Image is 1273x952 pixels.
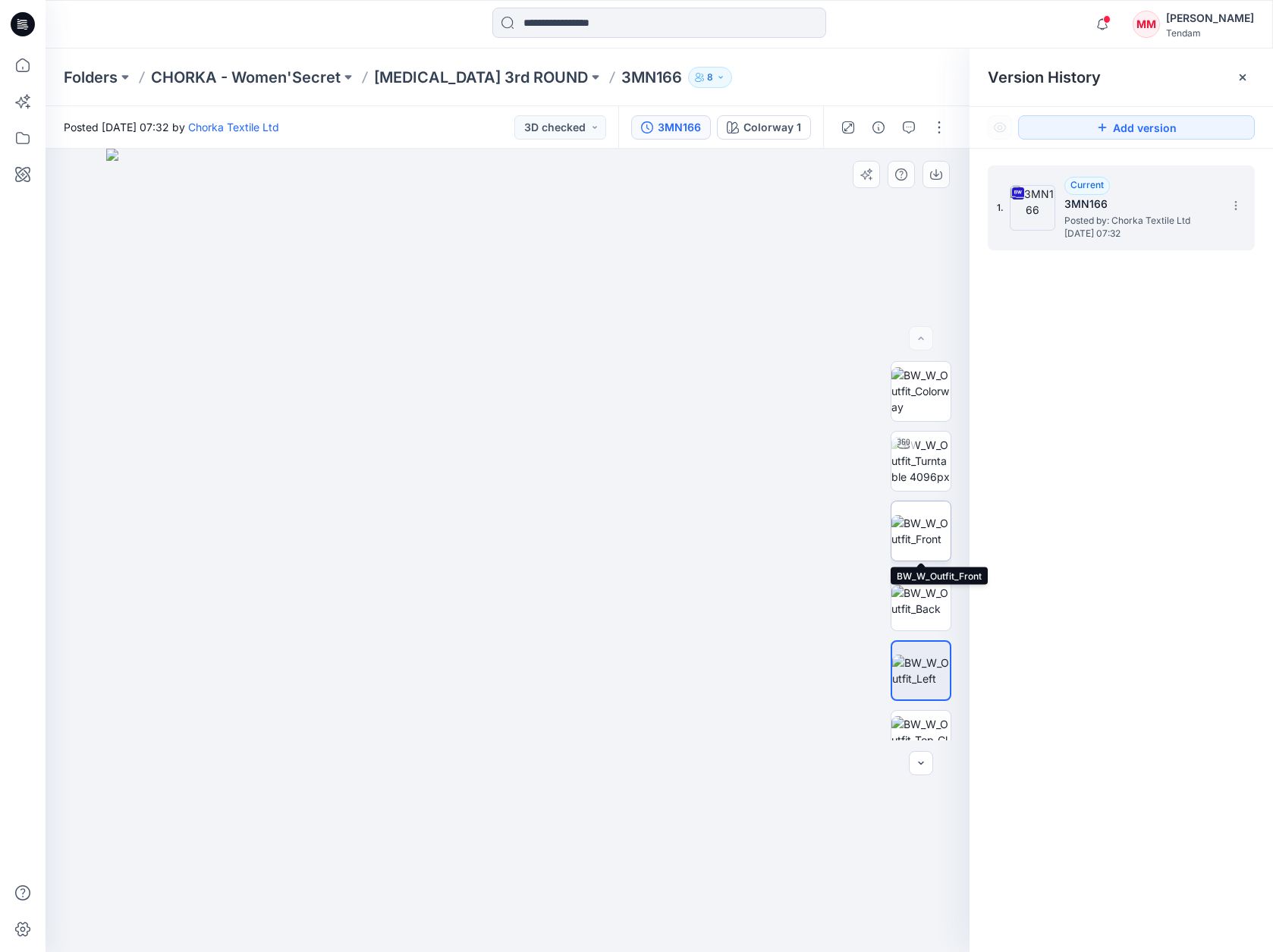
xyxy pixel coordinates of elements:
[621,67,682,88] p: 3MN166
[1010,185,1055,231] img: 3MN166
[988,115,1012,140] button: Show Hidden Versions
[188,121,279,134] a: Chorka Textile Ltd
[1237,71,1249,83] button: Close
[997,201,1004,215] span: 1.
[1064,228,1216,239] span: [DATE] 07:32
[64,67,118,88] a: Folders
[688,67,732,88] button: 8
[1166,27,1254,39] div: Tendam
[891,437,951,485] img: BW_W_Outfit_Turntable 4096px
[658,119,701,136] div: 3MN166
[1133,11,1160,38] div: MM
[1166,9,1254,27] div: [PERSON_NAME]
[631,115,711,140] button: 3MN166
[707,69,713,86] p: 8
[717,115,811,140] button: Colorway 1
[374,67,588,88] a: [MEDICAL_DATA] 3rd ROUND
[1018,115,1255,140] button: Add version
[891,367,951,415] img: BW_W_Outfit_Colorway
[1064,213,1216,228] span: Posted by: Chorka Textile Ltd
[1064,195,1216,213] h5: 3MN166
[866,115,891,140] button: Details
[64,119,279,135] span: Posted [DATE] 07:32 by
[743,119,801,136] div: Colorway 1
[891,585,951,617] img: BW_W_Outfit_Back
[151,67,341,88] a: CHORKA - Women'Secret
[891,515,951,547] img: BW_W_Outfit_Front
[892,655,950,687] img: BW_W_Outfit_Left
[988,68,1101,86] span: Version History
[891,716,951,764] img: BW_W_Outfit_Top_CloseUp
[106,149,910,952] img: eyJhbGciOiJIUzI1NiIsImtpZCI6IjAiLCJzbHQiOiJzZXMiLCJ0eXAiOiJKV1QifQ.eyJkYXRhIjp7InR5cGUiOiJzdG9yYW...
[1070,179,1104,190] span: Current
